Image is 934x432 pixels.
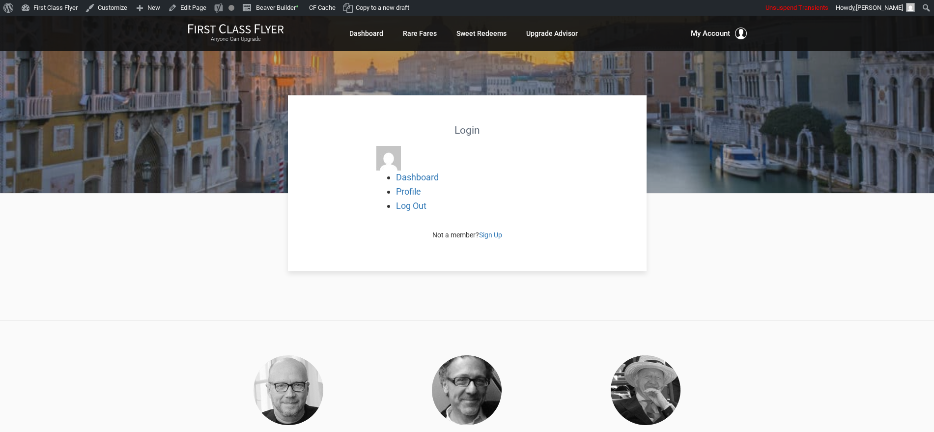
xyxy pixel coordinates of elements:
a: Profile [396,186,421,197]
img: Collins.png [611,355,680,425]
span: [PERSON_NAME] [856,4,903,11]
span: • [296,1,299,12]
a: Rare Fares [403,25,437,42]
a: Sweet Redeems [456,25,507,42]
a: Upgrade Advisor [526,25,578,42]
strong: Login [454,124,480,136]
a: Log Out [396,201,426,211]
span: My Account [691,28,730,39]
small: Anyone Can Upgrade [188,36,284,43]
span: Unsuspend Transients [765,4,828,11]
img: First Class Flyer [188,24,284,34]
a: Dashboard [349,25,383,42]
img: Thomas.png [432,355,502,425]
img: Haggis-v2.png [254,355,323,425]
a: First Class FlyerAnyone Can Upgrade [188,24,284,43]
button: My Account [691,28,747,39]
a: Dashboard [396,172,439,182]
span: Not a member? [432,231,502,239]
a: Sign Up [479,231,502,239]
